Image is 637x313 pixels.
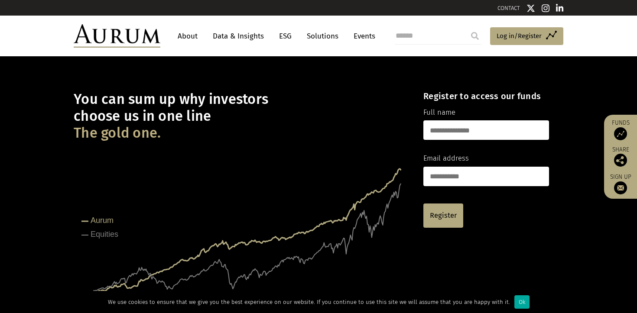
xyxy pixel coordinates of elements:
[74,24,160,48] img: Aurum
[556,4,564,13] img: Linkedin icon
[275,28,296,44] a: ESG
[614,181,627,194] img: Sign up to our newsletter
[514,295,530,309] div: Ok
[91,216,114,225] tspan: Aurum
[490,27,563,45] a: Log in/Register
[608,147,633,167] div: Share
[423,153,469,164] label: Email address
[208,28,268,44] a: Data & Insights
[466,27,484,45] input: Submit
[608,119,633,140] a: Funds
[74,91,408,142] h1: You can sum up why investors choose us in one line
[614,154,627,167] img: Share this post
[423,107,455,118] label: Full name
[349,28,375,44] a: Events
[74,125,161,142] span: The gold one.
[526,4,535,13] img: Twitter icon
[608,173,633,194] a: Sign up
[91,230,118,239] tspan: Equities
[173,28,202,44] a: About
[614,127,627,140] img: Access Funds
[302,28,343,44] a: Solutions
[497,31,542,41] span: Log in/Register
[497,5,520,11] a: CONTACT
[423,91,549,101] h4: Register to access our funds
[423,203,463,228] a: Register
[542,4,549,13] img: Instagram icon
